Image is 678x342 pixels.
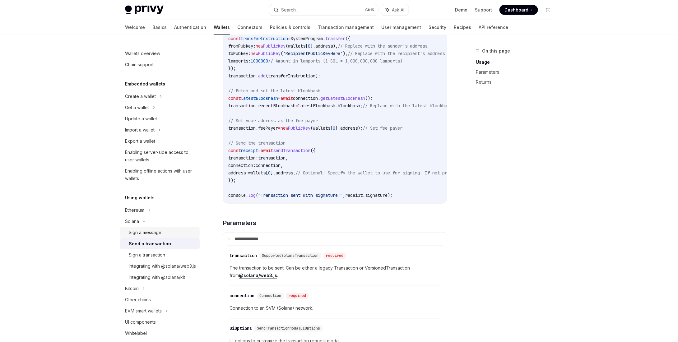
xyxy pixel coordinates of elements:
div: Integrating with @solana/kit [129,274,185,281]
div: uiOptions [230,326,252,332]
div: Bitcoin [125,285,139,292]
span: transaction [228,125,256,131]
span: transaction [228,103,256,109]
span: ( [266,73,268,79]
a: Enabling offline actions with user wallets [120,165,200,184]
span: lamports: [228,58,251,64]
span: . [246,192,248,198]
span: On this page [482,47,510,55]
a: Parameters [476,67,558,77]
a: Authentication [174,20,206,35]
span: ); [388,192,392,198]
span: }); [228,66,236,71]
span: , [343,192,345,198]
span: address [340,125,358,131]
a: Support [475,7,492,13]
span: recentBlockhash [258,103,295,109]
span: SystemProgram [290,36,323,41]
span: Ask AI [392,7,404,13]
h5: Embedded wallets [125,80,165,88]
a: Integrating with @solana/web3.js [120,261,200,272]
span: add [258,73,266,79]
div: connection [230,293,254,299]
span: = [278,95,281,101]
span: , [281,163,283,168]
span: // Set your address as the fee payer [228,118,318,123]
span: PublicKey [288,125,310,131]
a: Policies & controls [270,20,310,35]
a: UI components [120,317,200,328]
span: [ [305,43,308,49]
span: // Replace with the sender's address [338,43,427,49]
span: sendTransaction [273,148,310,153]
span: new [251,51,258,56]
span: . [363,192,365,198]
span: 1000000 [251,58,268,64]
span: . [256,103,258,109]
span: ({ [345,36,350,41]
span: , [286,155,288,161]
span: new [281,125,288,131]
span: The transaction to be sent. Can be either a legacy Transaction or VersionedTransaction from . [230,265,441,280]
span: // Amount in lamports (1 SOL = 1,000,000,000 lamports) [268,58,402,64]
a: API reference [479,20,508,35]
div: Export a wallet [125,137,155,145]
button: Toggle dark mode [543,5,553,15]
a: Sign a transaction [120,249,200,261]
span: new [256,43,263,49]
a: Export a wallet [120,136,200,147]
span: PublicKey [258,51,281,56]
button: Ask AI [381,4,409,16]
div: UI components [125,318,156,326]
a: Connectors [237,20,262,35]
h5: Using wallets [125,194,155,201]
div: Sign a message [129,229,161,236]
span: transferInstruction [268,73,315,79]
div: Solana [125,218,139,225]
span: connection: [228,163,256,168]
div: Integrating with @solana/web3.js [129,262,196,270]
span: 0 [333,125,335,131]
span: toPubkey: [228,51,251,56]
a: Usage [476,57,558,67]
span: wallets [248,170,266,176]
a: Demo [455,7,467,13]
div: Import a wallet [125,126,155,134]
span: // Optional: Specify the wallet to use for signing. If not provided, the first wallet will be used. [295,170,542,176]
div: Enabling offline actions with user wallets [125,167,196,182]
span: feePayer [258,125,278,131]
a: Enabling server-side access to user wallets [120,147,200,165]
div: EVM smart wallets [125,307,162,315]
span: ( [256,192,258,198]
span: console [228,192,246,198]
a: Security [429,20,446,35]
span: receipt [241,148,258,153]
a: Welcome [125,20,145,35]
span: . [256,73,258,79]
a: Send a transaction [120,238,200,249]
a: @solana/web3.js [239,273,277,279]
button: Search...CtrlK [269,4,378,16]
span: // Replace with the latest blockhash [363,103,452,109]
span: fromPubkey: [228,43,256,49]
a: Returns [476,77,558,87]
span: }); [228,178,236,183]
span: await [261,148,273,153]
span: 0 [308,43,310,49]
span: ]. [271,170,276,176]
span: receipt [345,192,363,198]
span: . [256,125,258,131]
span: Ctrl K [365,7,374,12]
span: const [228,95,241,101]
span: , [293,170,295,176]
span: Parameters [223,219,256,227]
span: connection [293,95,318,101]
span: ); [315,73,320,79]
span: = [295,103,298,109]
span: 'RecipientPublicKeyHere' [283,51,343,56]
span: transaction [258,155,286,161]
span: transfer [325,36,345,41]
span: . [318,95,320,101]
span: [ [330,125,333,131]
span: ( [286,43,288,49]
